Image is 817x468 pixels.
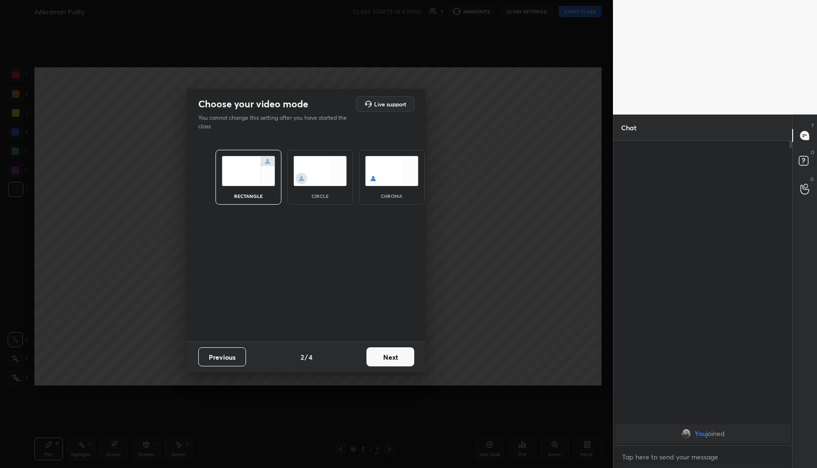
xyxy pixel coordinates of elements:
p: D [811,149,814,156]
h2: Choose your video mode [198,98,308,110]
h4: 2 [301,352,304,362]
p: You cannot change this setting after you have started the class [198,114,353,131]
h4: 4 [309,352,312,362]
span: You [695,430,706,437]
img: normalScreenIcon.ae25ed63.svg [222,156,275,186]
button: Previous [198,347,246,366]
img: circleScreenIcon.acc0effb.svg [293,156,347,186]
img: chromaScreenIcon.c19ab0a0.svg [365,156,419,186]
h4: / [305,352,308,362]
div: circle [301,194,339,198]
p: T [811,122,814,129]
p: Chat [613,115,644,140]
img: 2fdd300d0a60438a9566a832db643c4c.jpg [681,429,691,438]
div: grid [613,422,793,445]
div: chroma [373,194,411,198]
div: rectangle [229,194,268,198]
span: joined [706,430,725,437]
h5: Live support [374,101,406,107]
p: G [810,176,814,183]
button: Next [366,347,414,366]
